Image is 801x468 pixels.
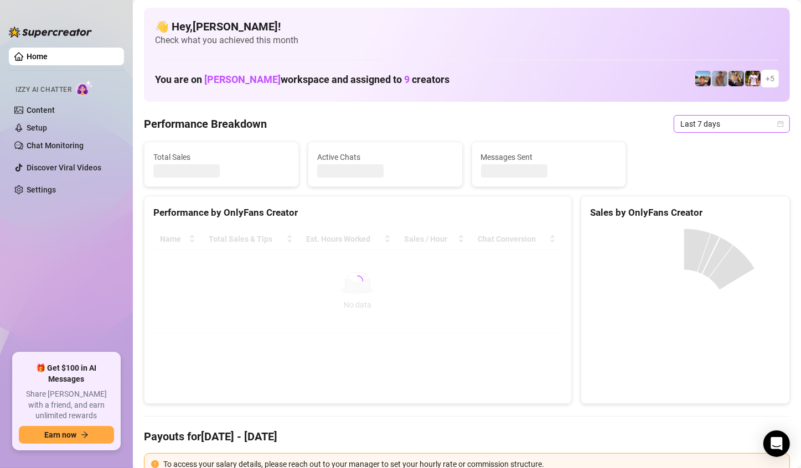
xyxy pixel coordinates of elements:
[44,430,76,439] span: Earn now
[27,141,84,150] a: Chat Monitoring
[728,71,744,86] img: George
[317,151,453,163] span: Active Chats
[155,34,779,46] span: Check what you achieved this month
[76,80,93,96] img: AI Chatter
[19,363,114,384] span: 🎁 Get $100 in AI Messages
[9,27,92,38] img: logo-BBDzfeDw.svg
[695,71,711,86] img: Zach
[153,151,290,163] span: Total Sales
[27,123,47,132] a: Setup
[680,116,783,132] span: Last 7 days
[404,74,410,85] span: 9
[590,205,781,220] div: Sales by OnlyFans Creator
[350,273,365,289] span: loading
[144,116,267,132] h4: Performance Breakdown
[19,426,114,444] button: Earn nowarrow-right
[777,121,784,127] span: calendar
[27,52,48,61] a: Home
[155,74,449,86] h1: You are on workspace and assigned to creators
[204,74,281,85] span: [PERSON_NAME]
[151,460,159,468] span: exclamation-circle
[144,429,790,444] h4: Payouts for [DATE] - [DATE]
[15,85,71,95] span: Izzy AI Chatter
[745,71,761,86] img: Hector
[481,151,617,163] span: Messages Sent
[766,72,774,85] span: + 5
[763,430,790,457] div: Open Intercom Messenger
[155,19,779,34] h4: 👋 Hey, [PERSON_NAME] !
[27,185,56,194] a: Settings
[27,163,101,172] a: Discover Viral Videos
[712,71,727,86] img: Joey
[27,106,55,115] a: Content
[81,431,89,439] span: arrow-right
[19,389,114,422] span: Share [PERSON_NAME] with a friend, and earn unlimited rewards
[153,205,562,220] div: Performance by OnlyFans Creator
